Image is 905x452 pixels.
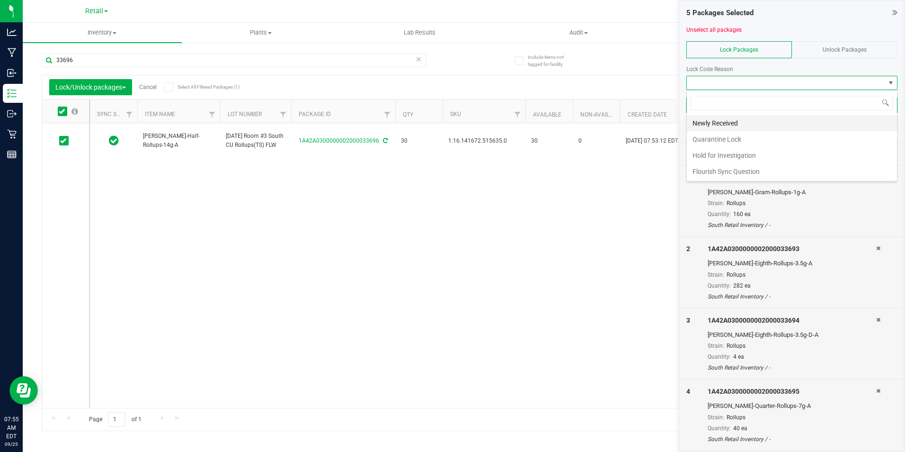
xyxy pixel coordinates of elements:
[226,132,285,150] span: [DATE] Room #3 South CU Rollups(TS) FLW
[531,136,567,145] span: 30
[727,414,745,421] span: Rollups
[275,107,291,123] a: Filter
[55,83,126,91] span: Lock/Unlock packages
[450,111,461,118] a: SKU
[109,134,119,147] span: In Sync
[708,330,877,340] div: [PERSON_NAME]-Eighth-Rollups-3.5g-D-A
[708,343,724,349] span: Strain:
[708,292,877,301] div: South Retail Inventory / -
[182,28,340,37] span: Plants
[122,107,137,123] a: Filter
[448,136,520,145] span: 1.16.141672.515635.0
[97,111,133,118] a: Sync Status
[182,23,341,43] a: Plants
[143,132,214,150] span: [PERSON_NAME]-Half-Rollups-14g-A
[626,136,678,145] span: [DATE] 07:53:12 EDT
[7,48,17,57] inline-svg: Manufacturing
[528,54,575,68] span: Include items not tagged for facility
[416,53,422,65] span: Clear
[401,136,437,145] span: 30
[9,376,38,405] iframe: Resource center
[708,271,724,278] span: Strain:
[720,46,758,53] span: Lock Packages
[403,111,413,118] a: Qty
[708,387,877,397] div: 1A42A0300000002000033695
[580,111,622,118] a: Non-Available
[687,163,897,180] li: Flourish Sync Question
[708,425,731,432] span: Quantity:
[708,282,731,289] span: Quantity:
[708,188,877,197] div: [PERSON_NAME]-Gram-Rollups-1g-A
[7,27,17,37] inline-svg: Analytics
[500,28,658,37] span: Audit
[533,111,561,118] a: Available
[7,89,17,98] inline-svg: Inventory
[708,316,877,325] div: 1A42A0300000002000033694
[49,79,132,95] button: Lock/Unlock packages
[727,200,745,207] span: Rollups
[23,28,182,37] span: Inventory
[578,136,614,145] span: 0
[708,259,877,268] div: [PERSON_NAME]-Eighth-Rollups-3.5g-A
[340,23,499,43] a: Lab Results
[299,137,379,144] a: 1A42A0300000002000033696
[686,245,690,253] span: 2
[7,150,17,159] inline-svg: Reports
[85,7,103,15] span: Retail
[686,66,733,72] span: Lock Code Reason
[145,111,175,118] a: Item Name
[139,84,157,90] a: Cancel
[510,107,525,123] a: Filter
[228,111,262,118] a: Lot Number
[708,221,877,229] div: South Retail Inventory / -
[108,412,125,427] input: 1
[81,412,149,427] span: Page of 1
[708,414,724,421] span: Strain:
[708,401,877,411] div: [PERSON_NAME]-Quarter-Rollups-7g-A
[71,108,78,115] span: Select all records on this page
[658,23,817,43] a: Inventory Counts
[727,271,745,278] span: Rollups
[733,353,744,360] span: 4 ea
[708,435,877,443] div: South Retail Inventory / -
[499,23,658,43] a: Audit
[733,282,751,289] span: 282 ea
[823,46,867,53] span: Unlock Packages
[686,316,690,324] span: 3
[299,111,331,118] a: Package ID
[7,68,17,78] inline-svg: Inbound
[380,107,395,123] a: Filter
[687,147,897,163] li: Hold for Investigation
[23,23,182,43] a: Inventory
[708,244,877,254] div: 1A42A0300000002000033693
[727,343,745,349] span: Rollups
[687,115,897,131] li: Newly Received
[204,107,220,123] a: Filter
[7,129,17,139] inline-svg: Retail
[42,53,426,67] input: Search Package ID, Item Name, SKU, Lot or Part Number...
[4,415,18,441] p: 07:55 AM EDT
[733,211,751,217] span: 160 ea
[687,131,897,147] li: Quarantine Lock
[708,353,731,360] span: Quantity:
[177,84,225,90] span: Select All Filtered Packages (1)
[686,27,742,33] a: Unselect all packages
[708,200,724,207] span: Strain:
[4,441,18,448] p: 09/25
[391,28,448,37] span: Lab Results
[628,111,667,118] a: Created Date
[708,363,877,372] div: South Retail Inventory / -
[686,388,690,395] span: 4
[382,137,388,144] span: Sync from Compliance System
[708,211,731,217] span: Quantity:
[733,425,747,432] span: 40 ea
[7,109,17,118] inline-svg: Outbound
